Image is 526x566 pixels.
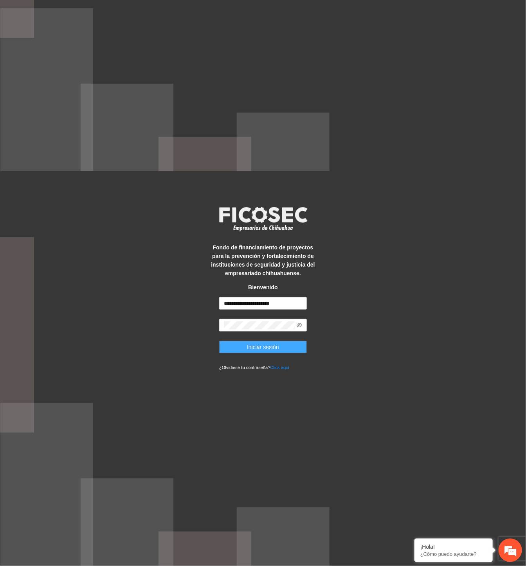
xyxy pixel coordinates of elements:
[211,244,315,276] strong: Fondo de financiamiento de proyectos para la prevención y fortalecimiento de instituciones de seg...
[420,544,487,550] div: ¡Hola!
[247,343,279,351] span: Iniciar sesión
[248,284,277,290] strong: Bienvenido
[219,365,289,370] small: ¿Olvidaste tu contraseña?
[420,551,487,557] p: ¿Cómo puedo ayudarte?
[214,204,312,233] img: logo
[219,341,307,353] button: Iniciar sesión
[128,4,147,23] div: Minimizar ventana de chat en vivo
[270,365,290,370] a: Click aqui
[297,322,302,328] span: eye-invisible
[41,40,131,50] div: Chatee con nosotros ahora
[45,104,108,183] span: Estamos en línea.
[4,213,149,241] textarea: Escriba su mensaje y pulse “Intro”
